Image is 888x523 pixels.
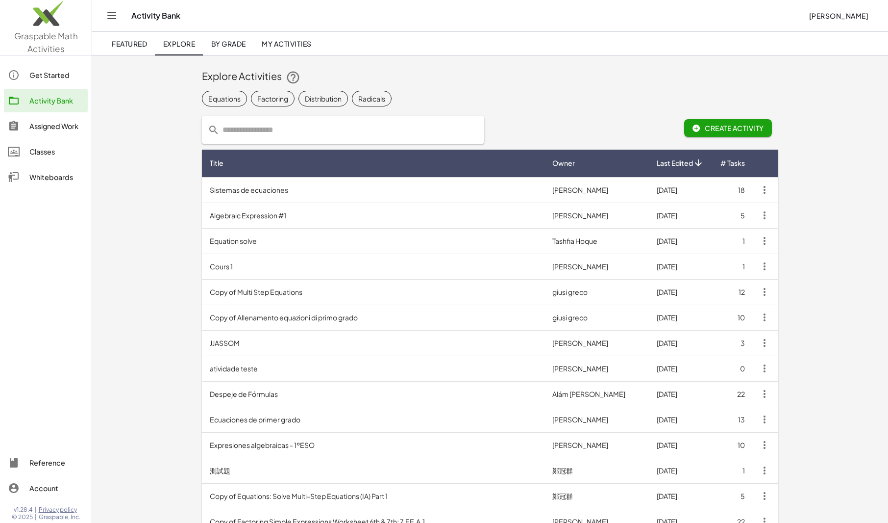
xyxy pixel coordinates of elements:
td: [PERSON_NAME] [544,407,649,432]
td: Copy of Multi Step Equations [202,279,544,305]
td: giusi greco [544,279,649,305]
td: Expresiones algebraicas - 1ºESO [202,432,544,458]
div: Equations [208,94,241,104]
div: Radicals [358,94,385,104]
td: [DATE] [649,203,712,228]
td: 5 [712,203,753,228]
td: 鄭冠群 [544,458,649,483]
span: Featured [112,39,147,48]
td: 測試題 [202,458,544,483]
td: 13 [712,407,753,432]
span: Explore [163,39,195,48]
td: [DATE] [649,228,712,254]
td: 1 [712,228,753,254]
td: 12 [712,279,753,305]
span: [PERSON_NAME] [809,11,868,20]
span: My Activities [262,39,312,48]
span: # Tasks [720,158,745,168]
td: JJASSOM [202,330,544,356]
span: Create Activity [692,124,764,132]
td: [DATE] [649,432,712,458]
td: [PERSON_NAME] [544,432,649,458]
td: 鄭冠群 [544,483,649,509]
td: [PERSON_NAME] [544,203,649,228]
div: Distribution [305,94,342,104]
a: Whiteboards [4,165,88,189]
td: [DATE] [649,458,712,483]
a: Reference [4,451,88,474]
td: 1 [712,254,753,279]
td: Alám [PERSON_NAME] [544,381,649,407]
div: Factoring [257,94,288,104]
a: Privacy policy [39,506,80,514]
td: [PERSON_NAME] [544,356,649,381]
span: Title [210,158,223,168]
button: Toggle navigation [104,8,120,24]
button: Create Activity [684,119,772,137]
td: Tashfia Hoque [544,228,649,254]
span: © 2025 [12,513,33,521]
td: atividade teste [202,356,544,381]
i: prepended action [208,124,220,136]
span: v1.28.4 [14,506,33,514]
div: Get Started [29,69,84,81]
div: Classes [29,146,84,157]
div: Assigned Work [29,120,84,132]
td: 5 [712,483,753,509]
div: Explore Activities [202,69,778,85]
td: 10 [712,432,753,458]
td: Copy of Allenamento equazioni di primo grado [202,305,544,330]
span: Owner [552,158,575,168]
td: 18 [712,177,753,203]
td: [DATE] [649,483,712,509]
td: Cours 1 [202,254,544,279]
div: Whiteboards [29,171,84,183]
a: Activity Bank [4,89,88,112]
span: By Grade [211,39,246,48]
td: 3 [712,330,753,356]
td: Copy of Equations: Solve Multi-Step Equations (IA) Part 1 [202,483,544,509]
a: Classes [4,140,88,163]
td: [PERSON_NAME] [544,330,649,356]
div: Account [29,482,84,494]
td: Despeje de Fórmulas [202,381,544,407]
div: Activity Bank [29,95,84,106]
td: [DATE] [649,305,712,330]
div: Reference [29,457,84,469]
td: [DATE] [649,407,712,432]
td: Equation solve [202,228,544,254]
span: Last Edited [657,158,693,168]
button: [PERSON_NAME] [801,7,876,25]
span: | [35,506,37,514]
td: [DATE] [649,177,712,203]
td: [DATE] [649,254,712,279]
td: 0 [712,356,753,381]
td: [DATE] [649,279,712,305]
span: Graspable Math Activities [14,30,78,54]
a: Account [4,476,88,500]
td: [PERSON_NAME] [544,177,649,203]
a: Get Started [4,63,88,87]
td: [DATE] [649,356,712,381]
td: 1 [712,458,753,483]
span: Graspable, Inc. [39,513,80,521]
td: Ecuaciones de primer grado [202,407,544,432]
td: Algebraic Expression #1 [202,203,544,228]
td: [PERSON_NAME] [544,254,649,279]
td: [DATE] [649,381,712,407]
td: 10 [712,305,753,330]
span: | [35,513,37,521]
td: [DATE] [649,330,712,356]
td: giusi greco [544,305,649,330]
td: 22 [712,381,753,407]
td: Sistemas de ecuaciones [202,177,544,203]
a: Assigned Work [4,114,88,138]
